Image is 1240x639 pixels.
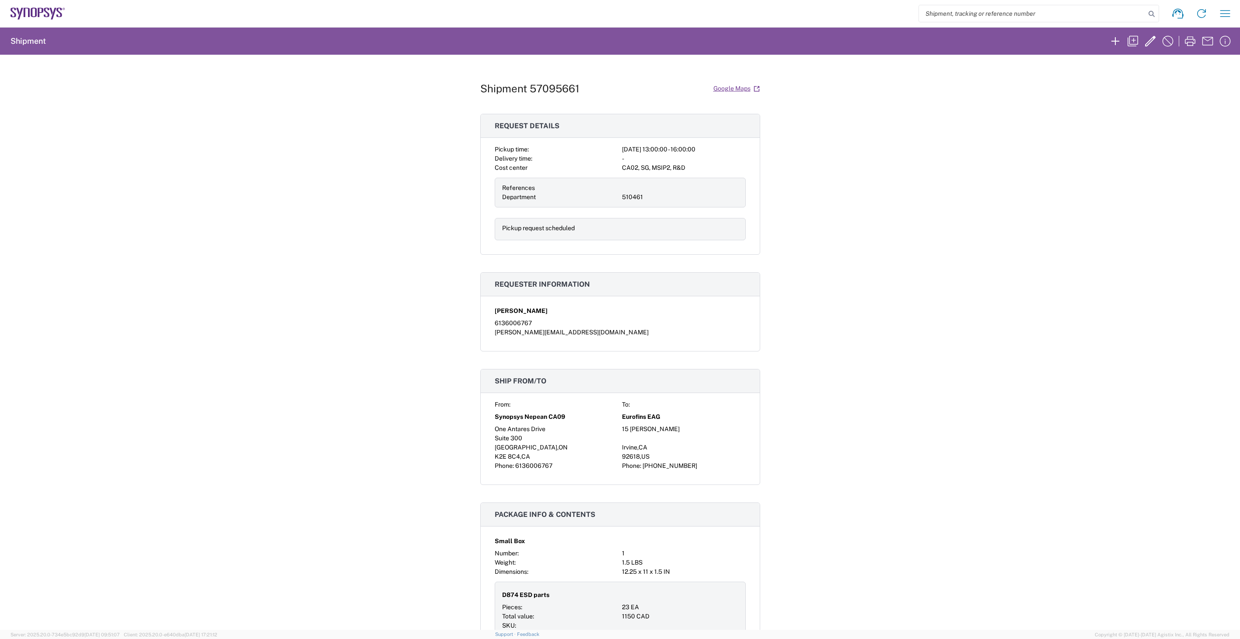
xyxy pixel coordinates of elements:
span: Irvine [622,444,637,451]
h2: Shipment [10,36,46,46]
span: Eurofins EAG [622,412,660,421]
span: Phone: [495,462,514,469]
span: Request details [495,122,559,130]
span: Ship from/to [495,377,546,385]
span: Pieces: [502,604,522,611]
span: 6136006767 [515,462,552,469]
a: Google Maps [713,81,760,96]
div: Suite 300 [495,434,618,443]
span: To: [622,401,630,408]
span: Cost center [495,164,527,171]
span: [GEOGRAPHIC_DATA] [495,444,557,451]
span: Requester information [495,280,590,288]
span: K2E 8C4 [495,453,520,460]
span: Package info & contents [495,510,595,519]
div: CA02, SG, MSIP2, R&D [622,163,746,172]
span: 92618 [622,453,640,460]
span: [DATE] 09:51:07 [84,632,120,637]
span: [PERSON_NAME] [495,306,548,316]
span: US [641,453,650,460]
span: References [502,184,535,191]
span: Pickup request scheduled [502,225,575,232]
span: ON [559,444,568,451]
div: 1 [622,549,746,558]
a: Feedback [517,632,539,637]
a: Support [495,632,517,637]
span: CA [521,453,530,460]
span: , [520,453,521,460]
span: CA [639,444,647,451]
span: Copyright © [DATE]-[DATE] Agistix Inc., All Rights Reserved [1095,631,1230,639]
span: Pickup time: [495,146,529,153]
div: 23 EA [622,603,738,612]
div: - [622,154,746,163]
span: , [640,453,641,460]
span: , [637,444,639,451]
span: [DATE] 17:21:12 [185,632,217,637]
span: Small Box [495,537,525,546]
input: Shipment, tracking or reference number [919,5,1146,22]
span: Delivery time: [495,155,532,162]
span: Weight: [495,559,516,566]
span: Client: 2025.20.0-e640dba [124,632,217,637]
span: From: [495,401,510,408]
span: Number: [495,550,519,557]
span: Phone: [622,462,641,469]
div: One Antares Drive [495,425,618,434]
div: 1150 CAD [622,612,738,621]
div: 6136006767 [495,319,746,328]
div: Department [502,193,618,202]
div: 12.25 x 11 x 1.5 IN [622,567,746,576]
div: 510461 [622,193,738,202]
h1: Shipment 57095661 [480,82,580,95]
div: 1.5 LBS [622,558,746,567]
span: SKU: [502,622,516,629]
span: Server: 2025.20.0-734e5bc92d9 [10,632,120,637]
span: , [557,444,559,451]
div: [PERSON_NAME][EMAIL_ADDRESS][DOMAIN_NAME] [495,328,746,337]
div: [DATE] 13:00:00 - 16:00:00 [622,145,746,154]
div: 15 [PERSON_NAME] [622,425,746,434]
span: D874 ESD parts [502,590,549,600]
span: Dimensions: [495,568,528,575]
span: Synopsys Nepean CA09 [495,412,565,421]
span: Total value: [502,613,534,620]
span: [PHONE_NUMBER] [643,462,697,469]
